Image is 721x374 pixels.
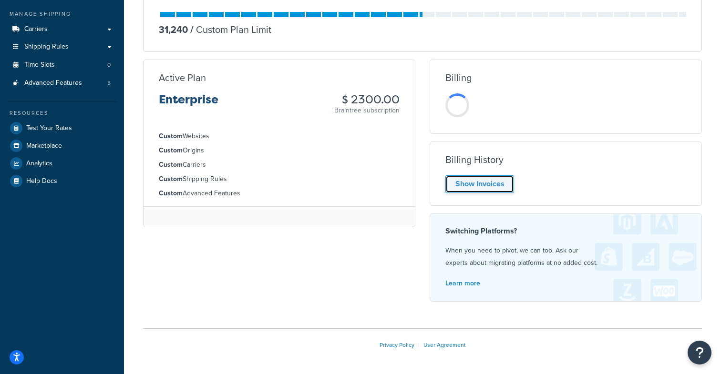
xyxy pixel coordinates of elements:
a: Help Docs [7,172,117,190]
h3: $ 2300.00 [334,93,400,106]
span: / [190,22,194,37]
a: Learn more [445,278,480,288]
a: Carriers [7,20,117,38]
strong: Custom [159,174,183,184]
a: Privacy Policy [380,341,414,349]
span: Advanced Features [24,79,82,87]
li: Advanced Features [7,74,117,92]
span: Marketplace [26,142,62,150]
li: Websites [159,131,400,142]
li: Advanced Features [159,188,400,199]
strong: Custom [159,131,183,141]
a: Time Slots 0 [7,56,117,74]
li: Time Slots [7,56,117,74]
span: Test Your Rates [26,124,72,132]
a: Marketplace [7,137,117,154]
p: 31,240 [159,23,188,36]
span: Time Slots [24,61,55,69]
a: Test Your Rates [7,120,117,137]
h3: Active Plan [159,72,206,83]
li: Carriers [159,160,400,170]
strong: Custom [159,188,183,198]
span: 5 [107,79,111,87]
span: Carriers [24,25,48,33]
h4: Switching Platforms? [445,225,686,237]
h3: Billing History [445,154,504,165]
a: Show Invoices [445,175,514,193]
a: Advanced Features 5 [7,74,117,92]
div: Resources [7,109,117,117]
span: 0 [107,61,111,69]
a: Analytics [7,155,117,172]
h3: Enterprise [159,93,218,113]
span: Analytics [26,160,52,168]
p: Custom Plan Limit [188,23,271,36]
span: Help Docs [26,177,57,185]
strong: Custom [159,160,183,170]
a: User Agreement [423,341,466,349]
li: Origins [159,145,400,156]
button: Open Resource Center [688,341,711,364]
p: When you need to pivot, we can too. Ask our experts about migrating platforms at no added cost. [445,244,686,269]
div: Manage Shipping [7,10,117,18]
strong: Custom [159,145,183,155]
a: Shipping Rules [7,38,117,56]
p: Braintree subscription [334,106,400,115]
h3: Billing [445,72,472,83]
li: Shipping Rules [159,174,400,184]
span: | [418,341,420,349]
span: Shipping Rules [24,43,69,51]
